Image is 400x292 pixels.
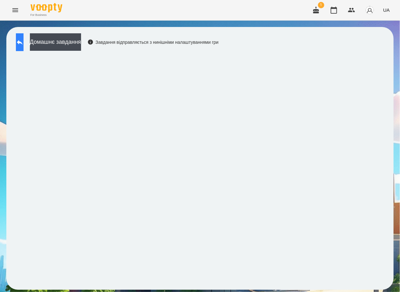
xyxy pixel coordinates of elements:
[31,3,62,12] img: Voopty Logo
[318,2,324,8] span: 1
[383,7,390,13] span: UA
[31,13,62,17] span: For Business
[365,6,374,15] img: avatar_s.png
[87,39,219,45] div: Завдання відправляється з нинішніми налаштуваннями гри
[30,33,81,51] button: Домашнє завдання
[381,4,392,16] button: UA
[8,3,23,18] button: Menu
